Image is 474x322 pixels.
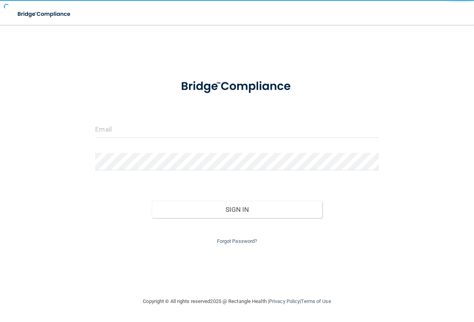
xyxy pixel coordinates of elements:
[269,298,300,304] a: Privacy Policy
[217,238,257,244] a: Forgot Password?
[301,298,331,304] a: Terms of Use
[169,71,305,102] img: bridge_compliance_login_screen.278c3ca4.svg
[12,6,77,22] img: bridge_compliance_login_screen.278c3ca4.svg
[95,289,379,314] div: Copyright © All rights reserved 2025 @ Rectangle Health | |
[152,201,322,218] button: Sign In
[95,120,379,138] input: Email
